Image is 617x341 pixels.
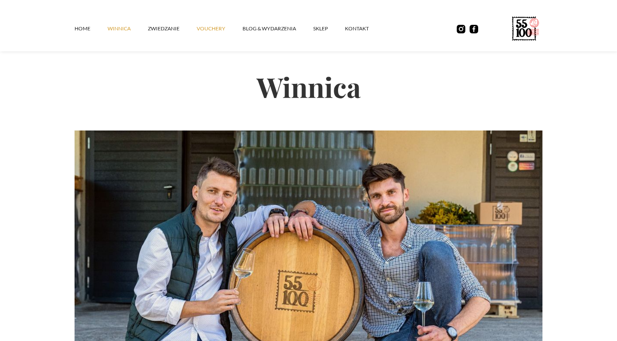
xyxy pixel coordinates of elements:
[345,16,386,42] a: kontakt
[75,43,542,130] h2: Winnica
[243,16,313,42] a: Blog & Wydarzenia
[75,16,108,42] a: Home
[313,16,345,42] a: SKLEP
[148,16,197,42] a: ZWIEDZANIE
[197,16,243,42] a: vouchery
[108,16,148,42] a: winnica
